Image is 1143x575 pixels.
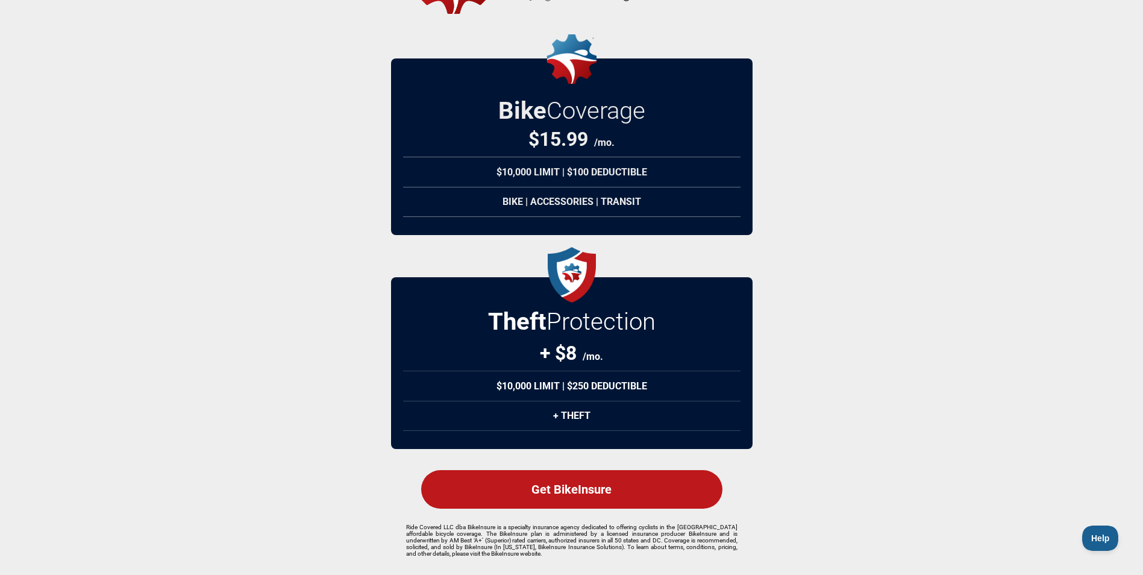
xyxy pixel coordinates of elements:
[403,401,741,431] div: + Theft
[528,128,615,151] div: $ 15.99
[488,307,546,336] strong: Theft
[498,96,645,125] h2: Bike
[1082,526,1119,551] iframe: Toggle Customer Support
[421,470,722,509] div: Get BikeInsure
[546,96,645,125] span: Coverage
[594,137,615,148] span: /mo.
[540,342,603,365] div: + $8
[403,157,741,187] div: $10,000 Limit | $100 Deductible
[488,307,656,336] h2: Protection
[403,187,741,217] div: Bike | Accessories | Transit
[406,524,737,557] p: Ride Covered LLC dba BikeInsure is a specialty insurance agency dedicated to offering cyclists in...
[583,351,603,362] span: /mo.
[403,371,741,401] div: $10,000 Limit | $250 Deductible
